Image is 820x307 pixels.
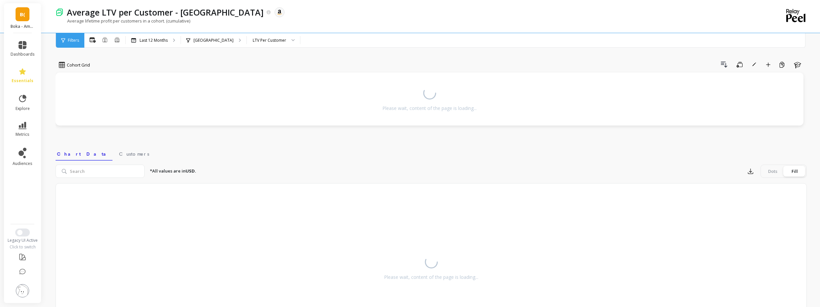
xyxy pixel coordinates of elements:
[67,62,90,68] span: Cohort Grid
[194,38,234,43] p: [GEOGRAPHIC_DATA]
[762,166,784,177] div: Dots
[12,78,33,83] span: essentials
[15,229,30,236] button: Switch to New UI
[56,18,190,24] p: Average lifetime profit per customers in a cohort. (cumulative)
[16,284,29,297] img: profile picture
[140,38,168,43] p: Last 12 Months
[11,52,35,57] span: dashboards
[784,166,805,177] div: Fill
[67,7,264,18] p: Average LTV per Customer - CA
[253,37,286,43] div: LTV Per Customer
[119,151,149,157] span: Customers
[68,38,79,43] span: Filters
[56,165,145,178] input: Search
[150,168,196,175] p: *All values are in
[56,8,64,16] img: header icon
[277,9,282,15] img: api.amazon.svg
[4,244,41,250] div: Click to switch
[13,161,32,166] span: audiences
[186,168,196,174] strong: USD.
[11,24,35,29] p: Boka - Amazon (Essor)
[16,132,29,137] span: metrics
[382,105,477,112] div: Please wait, content of the page is loading...
[20,11,25,18] span: B(
[384,274,478,281] div: Please wait, content of the page is loading...
[56,145,807,161] nav: Tabs
[4,238,41,243] div: Legacy UI Active
[57,151,111,157] span: Chart Data
[16,106,30,111] span: explore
